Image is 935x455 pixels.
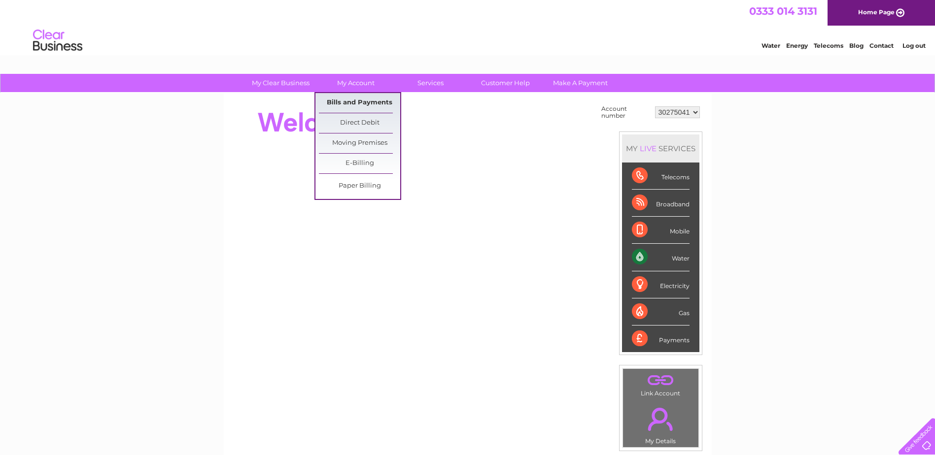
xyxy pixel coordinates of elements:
[632,190,690,217] div: Broadband
[315,74,396,92] a: My Account
[319,176,400,196] a: Paper Billing
[632,298,690,325] div: Gas
[814,42,843,49] a: Telecoms
[465,74,546,92] a: Customer Help
[749,5,817,17] a: 0333 014 3131
[623,399,699,448] td: My Details
[625,402,696,436] a: .
[390,74,471,92] a: Services
[319,113,400,133] a: Direct Debit
[869,42,894,49] a: Contact
[786,42,808,49] a: Energy
[632,162,690,190] div: Telecoms
[319,154,400,173] a: E-Billing
[240,74,321,92] a: My Clear Business
[319,93,400,113] a: Bills and Payments
[632,244,690,271] div: Water
[632,325,690,352] div: Payments
[319,133,400,153] a: Moving Premises
[599,103,653,122] td: Account number
[235,5,701,48] div: Clear Business is a trading name of Verastar Limited (registered in [GEOGRAPHIC_DATA] No. 3667643...
[622,134,699,162] div: MY SERVICES
[638,144,658,153] div: LIVE
[849,42,864,49] a: Blog
[625,371,696,389] a: .
[632,217,690,244] div: Mobile
[623,368,699,399] td: Link Account
[902,42,926,49] a: Log out
[540,74,621,92] a: Make A Payment
[632,271,690,298] div: Electricity
[762,42,780,49] a: Water
[33,26,83,56] img: logo.png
